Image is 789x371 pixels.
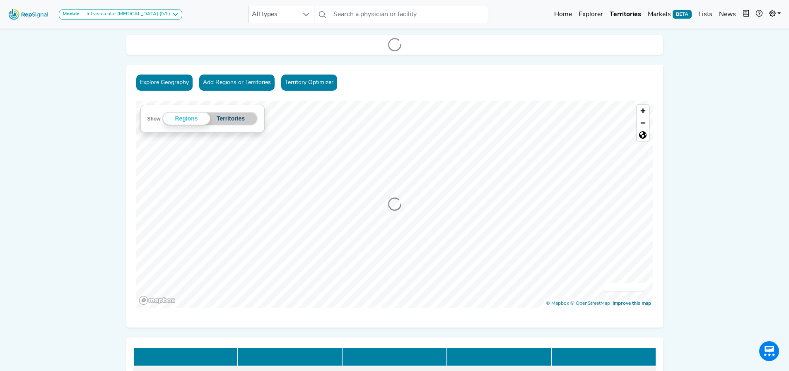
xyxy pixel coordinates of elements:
[673,10,692,18] span: BETA
[575,6,606,23] a: Explorer
[637,129,649,141] span: Reset zoom
[637,105,649,117] button: Zoom in
[281,75,337,91] a: Territory Optimizer
[570,301,610,306] a: OpenStreetMap
[546,301,569,306] a: Mapbox
[147,115,161,123] label: Show
[606,6,644,23] a: Territories
[210,113,252,125] button: Territories
[716,6,739,23] a: News
[83,11,170,18] div: Intravascular [MEDICAL_DATA] (IVL)
[695,6,716,23] a: Lists
[136,75,193,91] button: Explore Geography
[739,6,753,23] button: Intel Book
[637,129,649,141] button: Reset bearing to north
[613,301,651,306] a: Map feedback
[63,12,80,17] strong: Module
[249,6,298,23] span: All types
[59,9,182,20] button: ModuleIntravascular [MEDICAL_DATA] (IVL)
[637,117,649,129] button: Zoom out
[330,6,488,23] input: Search a physician or facility
[139,296,175,305] a: Mapbox logo
[199,75,275,91] button: Add Regions or Territories
[163,113,210,125] div: Regions
[644,6,695,23] a: MarketsBETA
[551,6,575,23] a: Home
